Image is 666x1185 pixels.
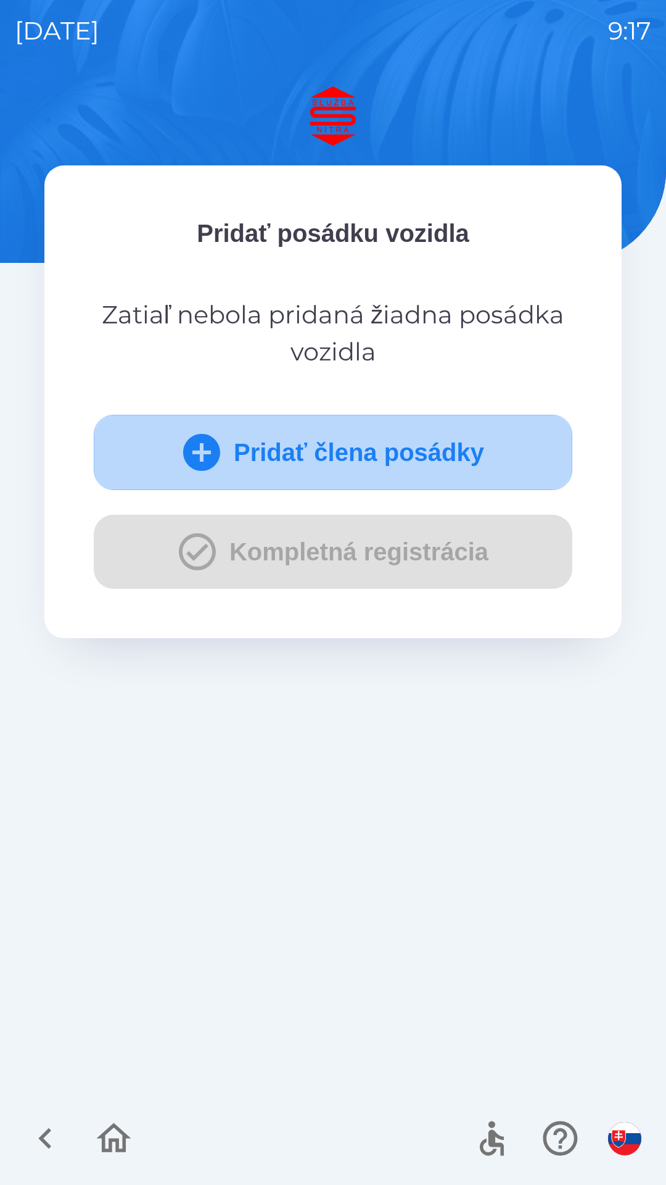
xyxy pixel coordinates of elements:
p: 9:17 [608,12,651,49]
p: Zatiaľ nebola pridaná žiadna posádka vozidla [94,296,572,370]
img: sk flag [608,1122,641,1155]
img: Logo [44,86,622,146]
p: [DATE] [15,12,99,49]
p: Pridať posádku vozidla [94,215,572,252]
button: Pridať člena posádky [94,415,572,490]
